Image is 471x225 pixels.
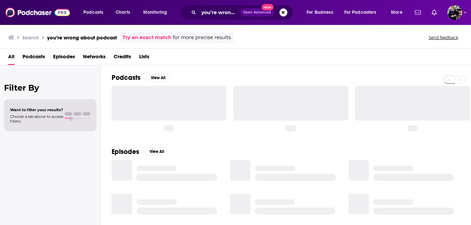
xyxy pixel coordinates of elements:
[199,7,240,18] input: Search podcasts, credits, & more...
[111,7,134,18] a: Charts
[112,73,141,82] h2: Podcasts
[145,148,169,156] button: View All
[302,7,342,18] button: open menu
[79,7,112,18] button: open menu
[53,51,75,65] a: Episodes
[22,34,39,41] h3: Search
[391,8,402,17] span: More
[23,51,45,65] a: Podcasts
[143,8,167,17] span: Monitoring
[8,51,14,65] a: All
[139,51,149,65] a: Lists
[114,51,131,65] a: Credits
[5,6,70,19] img: Podchaser - Follow, Share and Rate Podcasts
[146,74,170,82] button: View All
[243,11,271,14] span: Open Advanced
[340,7,386,18] button: open menu
[10,107,63,112] span: Want to filter your results?
[412,7,424,18] a: Show notifications dropdown
[10,114,63,124] span: Choose a tab above to access filters.
[116,8,130,17] span: Charts
[139,7,176,18] button: open menu
[447,5,462,20] img: User Profile
[307,8,333,17] span: For Business
[447,5,462,20] span: Logged in as ndewey
[427,35,460,40] button: Send feedback
[112,148,169,156] a: EpisodesView All
[240,8,274,17] button: Open AdvancedNew
[83,51,106,65] a: Networks
[47,34,117,41] h3: you’re wrong about podcast
[83,8,103,17] span: Podcasts
[344,8,377,17] span: For Podcasters
[173,34,231,41] span: for more precise results
[386,7,411,18] button: open menu
[122,34,171,41] a: Try an exact match
[4,83,96,93] h2: Filter By
[447,5,462,20] button: Show profile menu
[429,7,439,18] a: Show notifications dropdown
[112,73,170,82] a: PodcastsView All
[187,5,300,20] div: Search podcasts, credits, & more...
[262,4,274,10] span: New
[112,148,139,156] h2: Episodes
